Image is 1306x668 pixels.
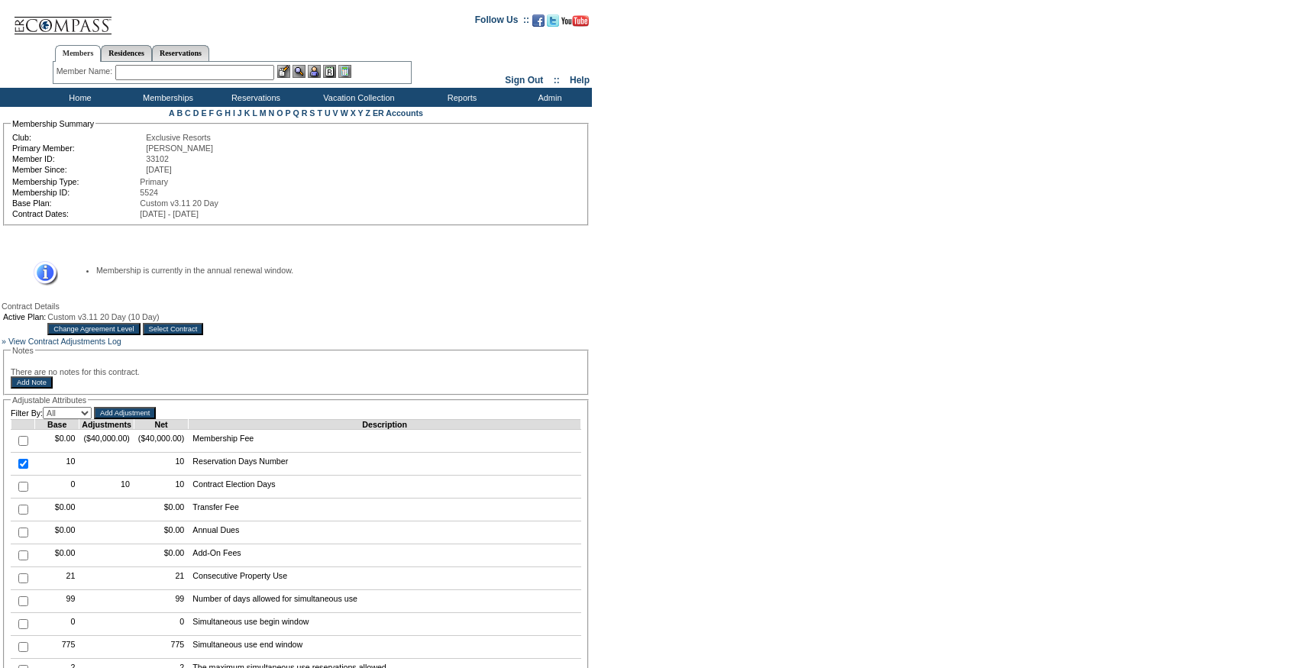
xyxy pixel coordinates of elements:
a: J [238,108,242,118]
a: N [269,108,275,118]
span: There are no notes for this contract. [11,367,140,376]
td: Base [35,420,79,430]
td: Transfer Fee [189,499,581,521]
td: 99 [35,590,79,613]
td: Member Since: [12,165,144,174]
td: $0.00 [35,430,79,453]
td: 10 [79,476,134,499]
td: 99 [134,590,188,613]
td: Membership Fee [189,430,581,453]
div: Member Name: [57,65,115,78]
a: O [276,108,283,118]
td: 10 [35,453,79,476]
img: Information Message [24,261,58,286]
td: Membership ID: [12,188,138,197]
a: Reservations [152,45,209,61]
td: Simultaneous use begin window [189,613,581,636]
td: Membership Type: [12,177,138,186]
td: Annual Dues [189,521,581,544]
legend: Adjustable Attributes [11,395,88,405]
td: $0.00 [35,544,79,567]
td: 21 [134,567,188,590]
td: Net [134,420,188,430]
td: Consecutive Property Use [189,567,581,590]
td: Add-On Fees [189,544,581,567]
span: [DATE] - [DATE] [140,209,199,218]
span: 5524 [140,188,158,197]
a: F [209,108,214,118]
td: 10 [134,453,188,476]
input: Change Agreement Level [47,323,140,335]
td: 775 [35,636,79,659]
span: [PERSON_NAME] [146,144,213,153]
td: Active Plan: [3,312,46,321]
img: Follow us on Twitter [547,15,559,27]
img: b_edit.gif [277,65,290,78]
a: Follow us on Twitter [547,19,559,28]
span: 33102 [146,154,169,163]
a: Sign Out [505,75,543,86]
a: » View Contract Adjustments Log [2,337,121,346]
a: W [341,108,348,118]
input: Add Adjustment [94,407,156,419]
a: K [244,108,251,118]
div: Contract Details [2,302,590,311]
td: Simultaneous use end window [189,636,581,659]
a: Residences [101,45,152,61]
a: L [252,108,257,118]
span: [DATE] [146,165,172,174]
span: Custom v3.11 20 Day [140,198,218,208]
img: Subscribe to our YouTube Channel [561,15,589,27]
input: Select Contract [143,323,204,335]
img: View [293,65,305,78]
a: T [317,108,322,118]
td: 21 [35,567,79,590]
img: Compass Home [13,4,112,35]
a: P [286,108,291,118]
td: Club: [12,133,144,142]
td: Memberships [122,88,210,107]
input: Add Note [11,376,53,389]
td: $0.00 [134,544,188,567]
td: Vacation Collection [298,88,416,107]
td: Description [189,420,581,430]
a: H [225,108,231,118]
td: Follow Us :: [475,13,529,31]
img: b_calculator.gif [338,65,351,78]
a: Become our fan on Facebook [532,19,545,28]
a: X [351,108,356,118]
a: G [216,108,222,118]
a: A [169,108,174,118]
td: 0 [35,613,79,636]
td: Home [34,88,122,107]
td: Admin [504,88,592,107]
td: Base Plan: [12,198,138,208]
td: Reservations [210,88,298,107]
td: Primary Member: [12,144,144,153]
a: Q [293,108,299,118]
td: 10 [134,476,188,499]
a: E [201,108,206,118]
td: Number of days allowed for simultaneous use [189,590,581,613]
td: 775 [134,636,188,659]
td: Member ID: [12,154,144,163]
td: Filter By: [11,407,92,419]
img: Impersonate [308,65,321,78]
a: M [260,108,267,118]
a: Y [358,108,364,118]
span: Primary [140,177,168,186]
td: $0.00 [134,499,188,521]
legend: Notes [11,346,35,355]
img: Reservations [323,65,336,78]
a: ER Accounts [373,108,423,118]
a: R [302,108,308,118]
a: V [333,108,338,118]
span: Exclusive Resorts [146,133,211,142]
a: Subscribe to our YouTube Channel [561,19,589,28]
img: Become our fan on Facebook [532,15,545,27]
td: Reservation Days Number [189,453,581,476]
td: Contract Dates: [12,209,138,218]
td: Reports [416,88,504,107]
span: Custom v3.11 20 Day (10 Day) [47,312,159,321]
td: 0 [35,476,79,499]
